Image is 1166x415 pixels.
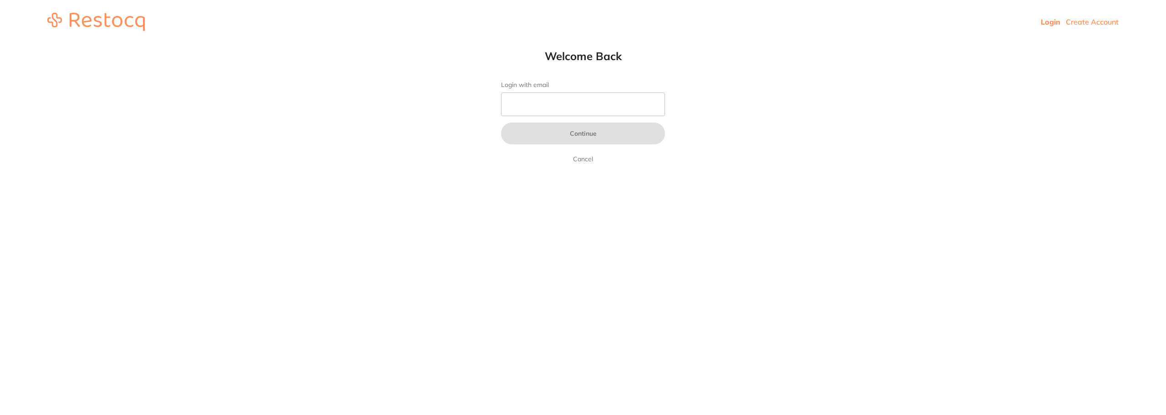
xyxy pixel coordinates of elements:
img: restocq_logo.svg [47,13,145,31]
a: Cancel [571,154,595,164]
a: Login [1041,17,1060,26]
label: Login with email [501,81,665,89]
h1: Welcome Back [483,49,683,63]
a: Create Account [1066,17,1119,26]
button: Continue [501,123,665,144]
